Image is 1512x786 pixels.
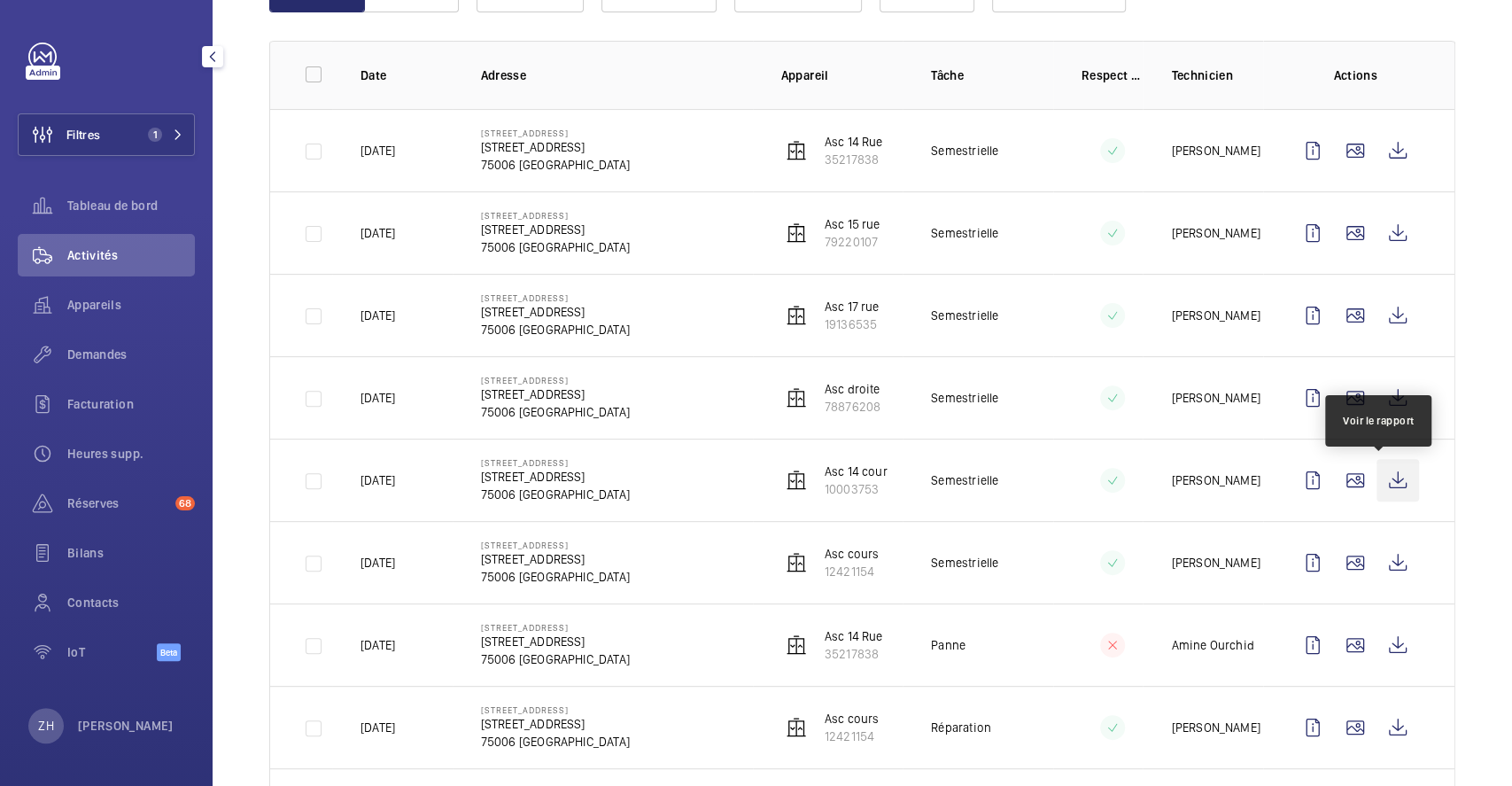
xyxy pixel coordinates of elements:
img: elevator.svg [786,552,807,573]
p: [STREET_ADDRESS] [481,221,630,238]
p: [DATE] [361,389,395,407]
img: elevator.svg [786,717,807,738]
p: [DATE] [361,471,395,489]
p: 75006 [GEOGRAPHIC_DATA] [481,650,630,668]
p: [PERSON_NAME] [1171,471,1260,489]
span: 68 [175,496,195,510]
span: Contacts [67,594,195,611]
p: Asc droite [825,380,880,398]
p: 12421154 [825,728,880,745]
button: Filtres1 [18,113,195,156]
p: [DATE] [361,554,395,572]
span: Demandes [67,346,195,363]
p: [PERSON_NAME] [1171,224,1260,242]
img: elevator.svg [786,222,807,244]
p: Asc cours [825,545,880,563]
p: Asc cours [825,710,880,728]
p: [PERSON_NAME] [1171,554,1260,572]
p: [DATE] [361,307,395,324]
p: [STREET_ADDRESS] [481,128,630,138]
p: 75006 [GEOGRAPHIC_DATA] [481,403,630,421]
p: 35217838 [825,151,883,168]
span: Tableau de bord [67,197,195,214]
p: Réparation [931,719,991,736]
img: elevator.svg [786,470,807,491]
p: [PERSON_NAME] [1171,142,1260,160]
span: Bilans [67,544,195,562]
span: Heures supp. [67,445,195,463]
p: [DATE] [361,719,395,736]
p: [STREET_ADDRESS] [481,292,630,303]
p: Semestrielle [931,224,998,242]
p: 75006 [GEOGRAPHIC_DATA] [481,568,630,586]
img: elevator.svg [786,305,807,326]
p: 35217838 [825,645,883,663]
p: Semestrielle [931,471,998,489]
p: [PERSON_NAME] [78,717,174,735]
p: Appareil [781,66,903,84]
p: Asc 14 Rue [825,133,883,151]
img: elevator.svg [786,634,807,656]
p: [STREET_ADDRESS] [481,385,630,403]
p: 75006 [GEOGRAPHIC_DATA] [481,733,630,751]
p: [STREET_ADDRESS] [481,540,630,550]
p: Amine Ourchid [1171,636,1253,654]
p: Semestrielle [931,389,998,407]
p: Semestrielle [931,307,998,324]
p: [PERSON_NAME] [1171,307,1260,324]
p: [STREET_ADDRESS] [481,704,630,715]
p: Technicien [1171,66,1263,84]
p: Semestrielle [931,554,998,572]
p: [STREET_ADDRESS] [481,210,630,221]
p: Asc 15 rue [825,215,880,233]
p: [STREET_ADDRESS] [481,715,630,733]
p: [DATE] [361,636,395,654]
p: [DATE] [361,142,395,160]
p: 10003753 [825,480,888,498]
p: Asc 14 cour [825,463,888,480]
p: [PERSON_NAME] [1171,719,1260,736]
p: Adresse [481,66,753,84]
img: elevator.svg [786,140,807,161]
p: [STREET_ADDRESS] [481,550,630,568]
p: 75006 [GEOGRAPHIC_DATA] [481,156,630,174]
p: [STREET_ADDRESS] [481,468,630,486]
span: Facturation [67,395,195,413]
span: 1 [148,128,162,142]
span: Réserves [67,494,168,512]
p: ZH [38,717,53,735]
p: 12421154 [825,563,880,580]
p: [STREET_ADDRESS] [481,303,630,321]
p: 75006 [GEOGRAPHIC_DATA] [481,486,630,503]
p: [PERSON_NAME] [1171,389,1260,407]
p: 79220107 [825,233,880,251]
p: Tâche [931,66,1053,84]
p: [STREET_ADDRESS] [481,457,630,468]
p: Asc 17 rue [825,298,880,315]
p: [STREET_ADDRESS] [481,633,630,650]
p: Panne [931,636,965,654]
span: Activités [67,246,195,264]
p: 78876208 [825,398,880,416]
p: Asc 14 Rue [825,627,883,645]
div: Voir le rapport [1343,413,1415,429]
span: IoT [67,643,157,661]
p: 75006 [GEOGRAPHIC_DATA] [481,321,630,339]
span: Filtres [66,126,100,144]
p: [STREET_ADDRESS] [481,622,630,633]
p: Respect délai [1082,66,1144,84]
img: elevator.svg [786,387,807,409]
p: [STREET_ADDRESS] [481,375,630,385]
p: Date [361,66,453,84]
p: Actions [1291,66,1419,84]
span: Beta [157,643,181,661]
p: [STREET_ADDRESS] [481,138,630,156]
p: Semestrielle [931,142,998,160]
p: 75006 [GEOGRAPHIC_DATA] [481,238,630,256]
p: [DATE] [361,224,395,242]
p: 19136535 [825,315,880,333]
span: Appareils [67,296,195,314]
